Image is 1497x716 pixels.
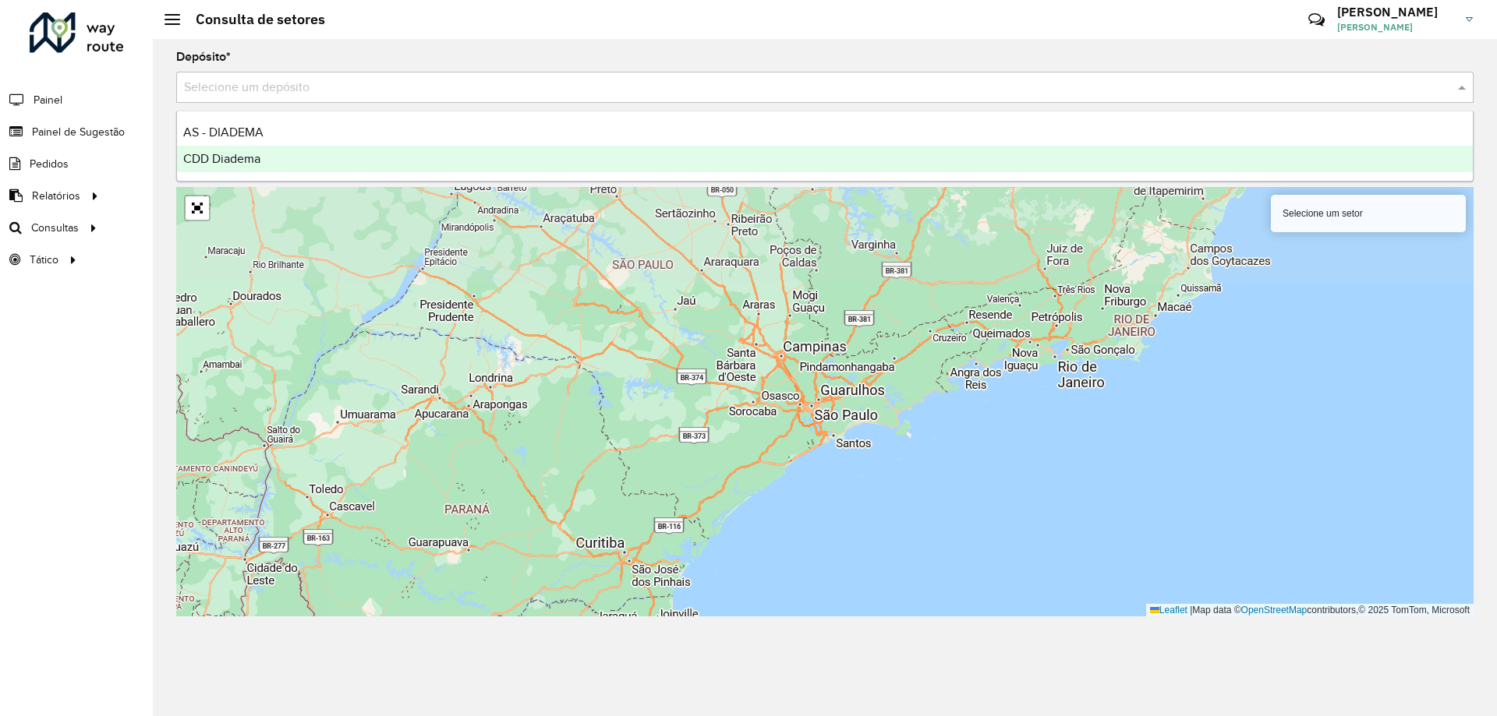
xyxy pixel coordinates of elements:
span: Pedidos [30,156,69,172]
span: Tático [30,252,58,268]
a: OpenStreetMap [1241,605,1308,615]
a: Abrir mapa em tela cheia [186,196,209,220]
div: Map data © contributors,© 2025 TomTom, Microsoft [1146,604,1474,617]
span: Relatórios [32,188,80,204]
ng-dropdown-panel: Options list [176,111,1474,182]
span: Consultas [31,220,79,236]
span: Painel de Sugestão [32,124,125,140]
span: Painel [34,92,62,108]
a: Leaflet [1150,605,1187,615]
span: CDD Diadema [183,152,260,165]
div: Selecione um setor [1271,195,1466,232]
h3: [PERSON_NAME] [1337,5,1454,19]
span: AS - DIADEMA [183,125,264,139]
a: Contato Rápido [1300,3,1333,37]
h2: Consulta de setores [180,11,325,28]
span: | [1190,605,1192,615]
span: [PERSON_NAME] [1337,20,1454,34]
label: Depósito [176,48,231,66]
